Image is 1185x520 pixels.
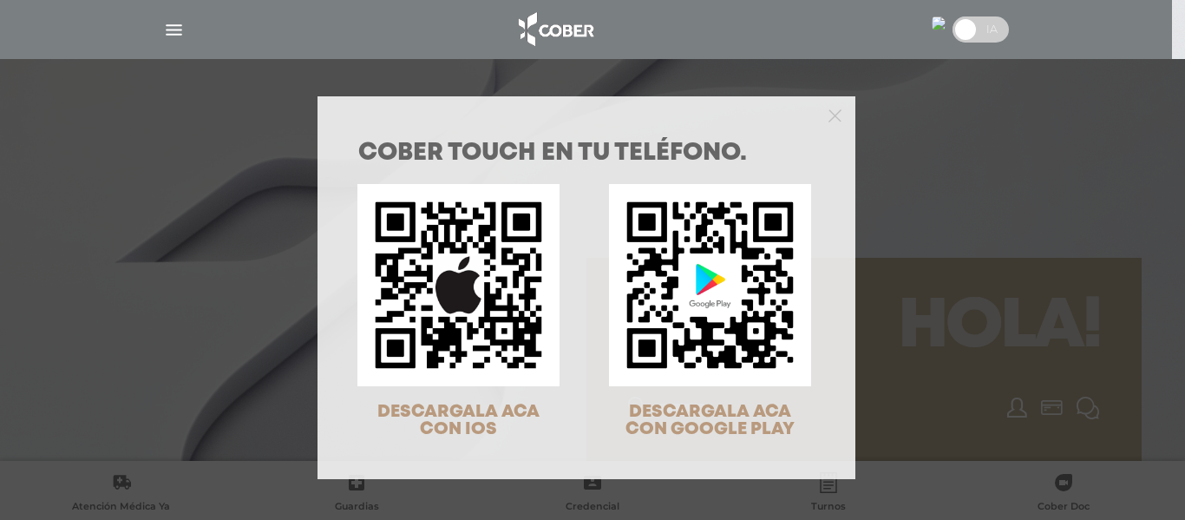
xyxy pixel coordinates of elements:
[358,142,815,166] h1: COBER TOUCH en tu teléfono.
[377,404,540,438] span: DESCARGALA ACA CON IOS
[625,404,795,438] span: DESCARGALA ACA CON GOOGLE PLAY
[357,184,560,386] img: qr-code
[609,184,811,386] img: qr-code
[828,107,841,122] button: Close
